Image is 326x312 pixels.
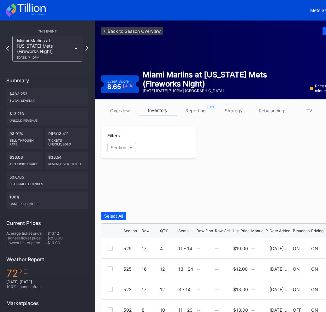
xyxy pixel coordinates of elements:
[9,136,39,146] div: Sell Through Rate
[18,267,28,280] span: ℉
[251,228,275,233] div: Manual Price
[101,106,139,115] a: overview
[251,246,268,251] div: --
[6,29,88,33] div: This Event
[293,287,300,292] div: ON
[270,228,290,233] div: Date Added
[215,246,219,251] div: --
[142,266,158,272] div: 16
[160,246,177,251] div: 4
[47,240,88,245] div: $10.00
[123,246,140,251] div: 529
[9,116,85,122] div: Unsold Revenue
[178,266,195,272] div: 13 - 24
[139,106,177,115] a: inventory
[6,191,88,209] div: 100%
[17,56,71,59] div: [DATE] 7:10PM
[251,287,268,292] div: --
[233,246,248,251] div: $10.00
[215,287,219,292] div: --
[197,287,200,292] div: --
[107,143,136,152] button: Section
[293,228,311,233] div: Broadcast
[111,145,126,150] div: Section
[142,246,158,251] div: 17
[107,84,133,90] div: 8.65
[197,246,200,251] div: --
[6,240,47,245] div: Lowest ticket price
[101,27,163,35] a: <-Back to Season Overview
[270,287,291,292] div: [DATE] 4:06PM
[6,220,88,226] div: Current Prices
[45,152,89,169] div: $33.54
[197,228,214,233] div: Row Floor
[104,213,123,219] div: Select All
[178,246,195,251] div: 11 - 14
[47,231,88,236] div: $13.12
[9,199,85,206] div: Game percentile
[6,128,43,149] div: 93.01%
[252,106,290,115] a: rebalancing
[6,300,88,306] div: Marketplaces
[48,136,86,146] div: Tickets Unsold/Sold
[270,246,291,251] div: [DATE] 4:06PM
[123,287,140,292] div: 523
[233,228,250,233] div: List Price
[9,96,85,103] div: Total Revenue
[6,172,88,189] div: 507,785
[233,266,248,272] div: $12.00
[160,287,177,292] div: 12
[6,108,88,126] div: $13,213
[123,266,140,272] div: 525
[6,231,47,236] div: Average ticket price
[251,266,268,272] div: --
[215,228,236,233] div: Row Ceiling
[311,266,318,272] div: ON
[270,266,291,272] div: [DATE] 4:06PM
[48,160,86,166] div: Revenue per ticket
[47,236,88,240] div: $250.00
[6,280,88,284] div: [DATE] [DATE]
[178,228,188,233] div: Seats
[101,212,126,220] button: Select All
[311,228,323,233] div: Pricing
[160,266,177,272] div: 12
[311,246,318,251] div: ON
[6,77,88,84] div: Summary
[142,287,158,292] div: 17
[177,106,215,115] a: reporting
[143,88,306,93] div: [DATE] [DATE] 7:10PM | [GEOGRAPHIC_DATA]
[311,287,318,292] div: ON
[6,88,88,106] div: $483,253
[17,38,71,59] div: Miami Marlins at [US_STATE] Mets (Fireworks Night)
[6,236,47,240] div: Highest ticket price
[215,106,252,115] a: strategy
[107,133,189,138] div: Filters
[9,180,85,186] div: seat price changes
[6,267,88,280] div: 72
[6,284,88,289] div: 100 % chance of rain
[160,228,168,233] div: QTY
[143,70,306,88] div: Miami Marlins at [US_STATE] Mets (Fireworks Night)
[45,128,89,149] div: 996/13,411
[125,84,133,88] div: 4.1 %
[9,160,39,166] div: Avg ticket price
[142,228,150,233] div: Row
[178,287,195,292] div: 3 - 14
[107,79,129,84] div: Event Score
[215,266,219,272] div: --
[233,287,248,292] div: $13.00
[293,246,300,251] div: ON
[123,228,137,233] div: Section
[293,266,300,272] div: ON
[197,266,200,272] div: --
[6,256,88,262] div: Weather Report
[6,152,43,169] div: $36.06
